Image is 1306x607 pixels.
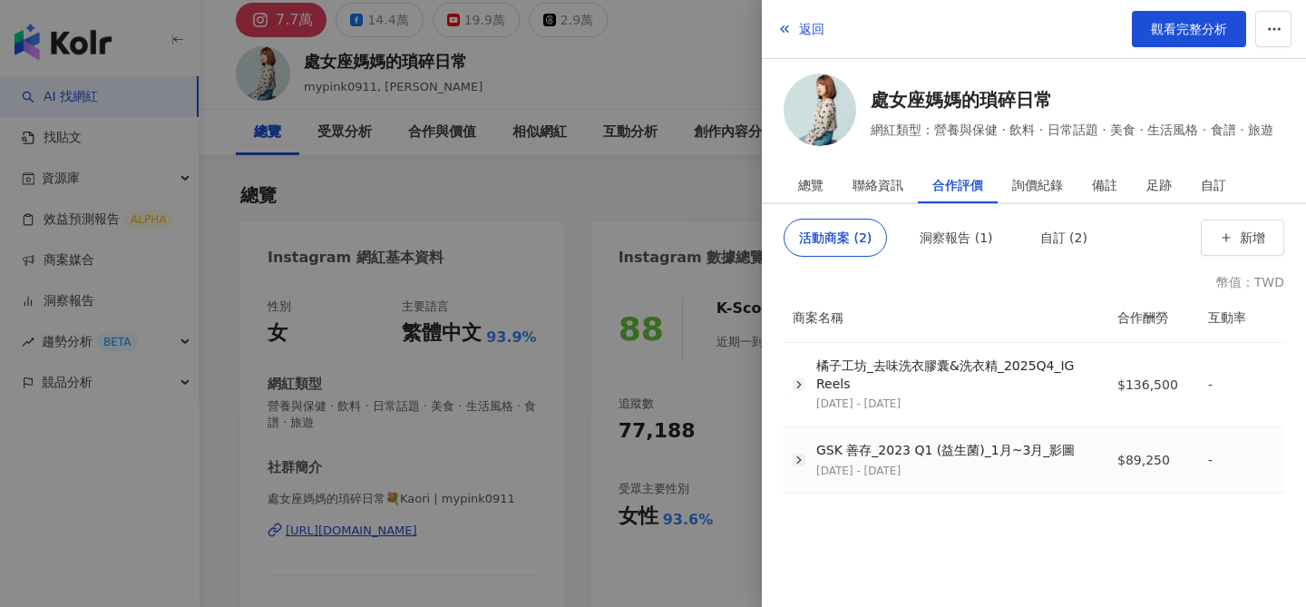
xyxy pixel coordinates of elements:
[1208,450,1270,470] div: -
[853,167,903,203] div: 聯絡資訊
[816,357,1096,393] div: 橘子工坊_去味洗衣膠囊&洗衣精_2025Q4_IG Reels
[1201,167,1226,203] div: 自訂
[871,87,1273,113] a: 處女座媽媽的瑣碎日常
[1040,220,1087,256] div: 自訂 (2)
[784,271,1284,293] div: 幣值：TWD
[784,73,856,146] img: KOL Avatar
[1208,375,1270,395] div: -
[816,464,1075,479] div: [DATE] - [DATE]
[1146,167,1172,203] div: 足跡
[920,220,992,256] div: 洞察報告 (1)
[776,11,825,47] button: 返回
[816,442,1075,460] div: GSK 善存_2023 Q1 (益生菌)_1月~3月_影圖
[1132,11,1246,47] a: 觀看完整分析
[798,167,824,203] div: 總覽
[816,397,1096,412] div: [DATE] - [DATE]
[1103,293,1194,343] th: 合作酬勞
[1201,220,1284,256] button: 新增
[784,467,785,469] button: Expand row
[784,392,785,394] button: Expand row
[785,293,1103,343] th: 商案名稱
[799,220,872,256] div: 活動商案 (2)
[799,22,824,36] span: 返回
[1103,343,1194,427] td: $136,500
[1103,426,1194,493] td: $89,250
[1151,22,1227,36] span: 觀看完整分析
[1194,293,1284,343] th: 互動率
[932,167,983,203] div: 合作評價
[1092,167,1117,203] div: 備註
[1012,167,1063,203] div: 詢價紀錄
[784,73,856,152] a: KOL Avatar
[871,120,1273,140] span: 網紅類型：營養與保健 · 飲料 · 日常話題 · 美食 · 生活風格 · 食譜 · 旅遊
[1240,230,1265,245] span: 新增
